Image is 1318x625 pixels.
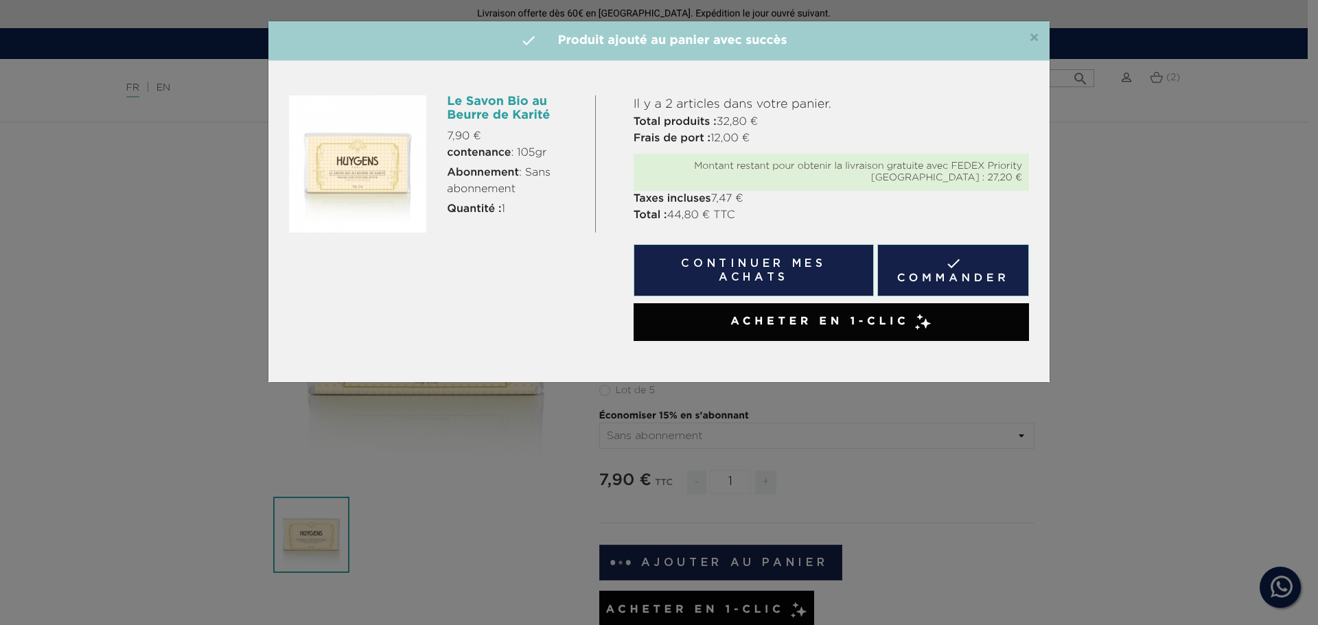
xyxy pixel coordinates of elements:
p: 44,80 € TTC [634,207,1029,224]
span: : 105gr [447,145,546,161]
span: × [1029,30,1039,47]
p: Il y a 2 articles dans votre panier. [634,95,1029,114]
p: 7,47 € [634,191,1029,207]
strong: Quantité : [447,204,501,215]
strong: Total : [634,210,667,221]
button: Continuer mes achats [634,244,874,296]
strong: Abonnement [447,167,519,178]
strong: contenance [447,148,511,158]
i:  [520,32,537,49]
p: 12,00 € [634,130,1029,147]
button: Close [1029,30,1039,47]
strong: Total produits : [634,117,717,128]
p: 32,80 € [634,114,1029,130]
span: : Sans abonnement [447,165,584,198]
strong: Frais de port : [634,133,710,144]
h6: Le Savon Bio au Beurre de Karité [447,95,584,123]
a: Commander [877,244,1029,296]
h4: Produit ajouté au panier avec succès [279,32,1039,50]
p: 7,90 € [447,128,584,145]
strong: Taxes incluses [634,193,711,204]
div: Montant restant pour obtenir la livraison gratuite avec FEDEX Priority [GEOGRAPHIC_DATA] : 27,20 € [640,161,1022,184]
p: 1 [447,201,584,217]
